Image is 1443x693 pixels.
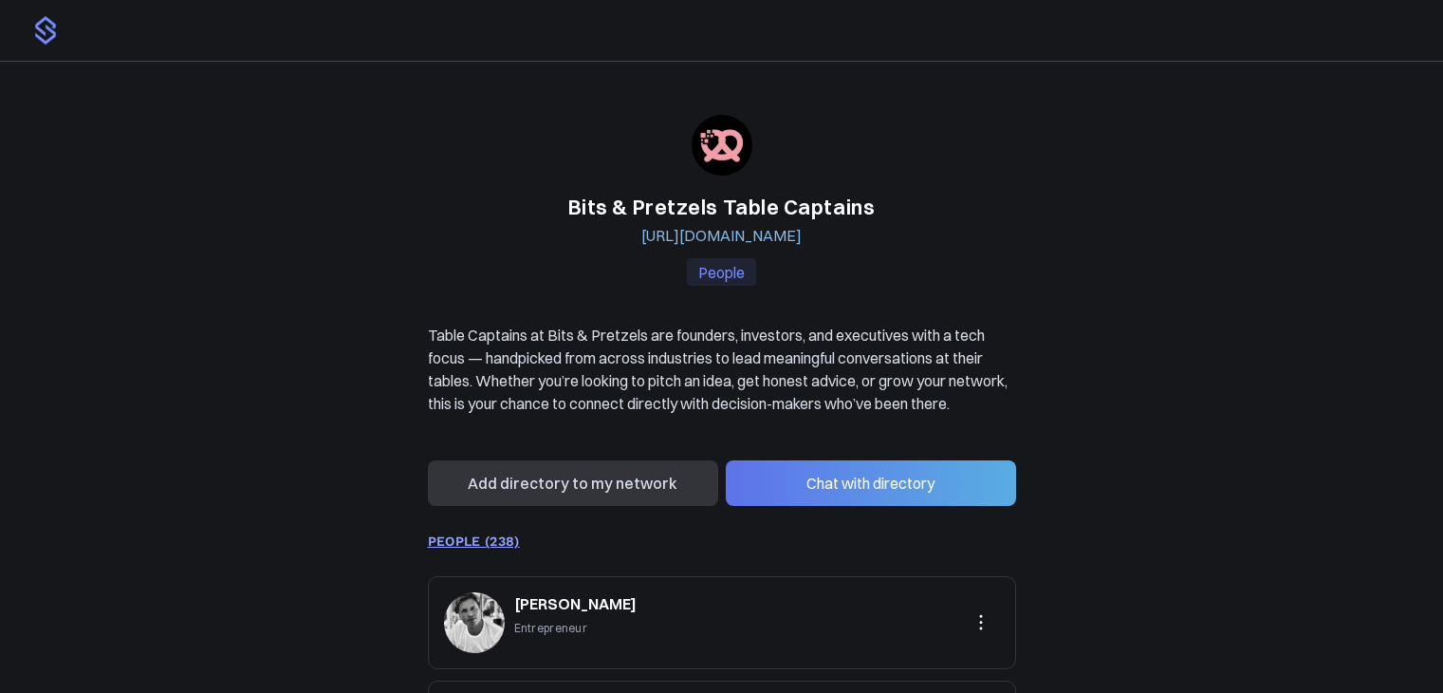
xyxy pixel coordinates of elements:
[687,258,756,286] p: People
[641,226,802,245] a: [URL][DOMAIN_NAME]
[514,619,637,637] p: Entrepreneur
[444,592,505,653] img: 181d44d3e9e93cea35ac9a8a949a3d6a360fcbab.jpg
[692,115,752,176] img: bitsandpretzels.com
[428,324,1016,415] p: Table Captains at Bits & Pretzels are founders, investors, and executives with a tech focus — han...
[514,592,637,615] a: [PERSON_NAME]
[30,15,61,46] img: logo.png
[726,460,1016,506] button: Chat with directory
[428,460,718,506] button: Add directory to my network
[428,534,520,549] a: PEOPLE (238)
[428,191,1016,224] h1: Bits & Pretzels Table Captains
